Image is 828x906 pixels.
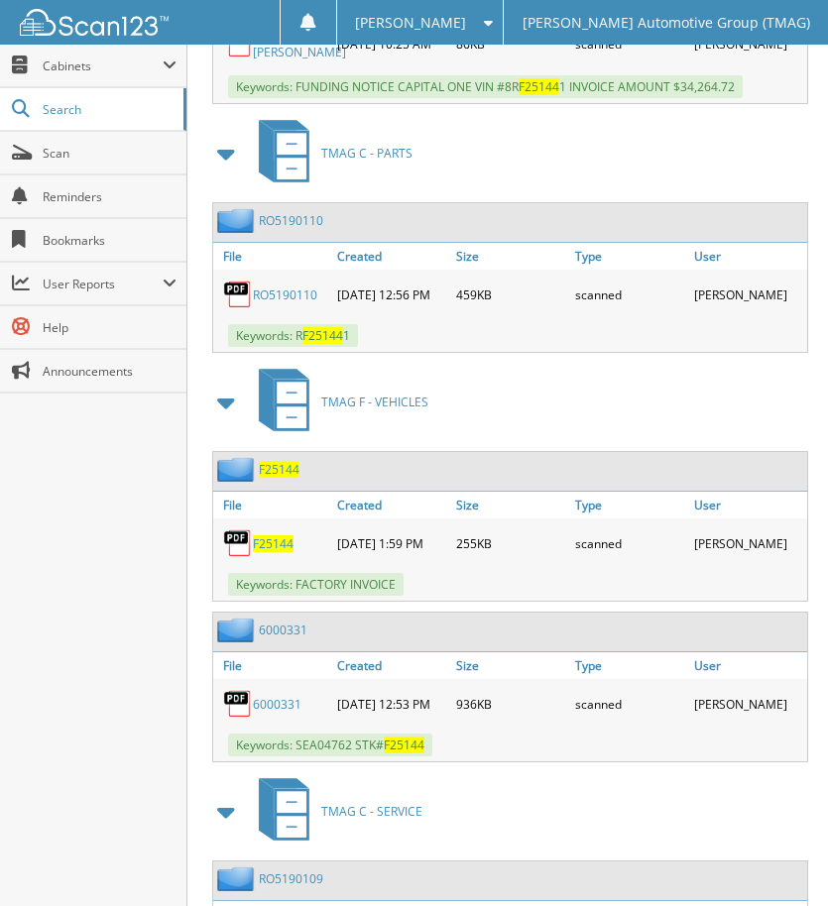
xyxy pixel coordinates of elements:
span: Bookmarks [43,232,177,249]
a: Created [332,243,451,270]
span: Help [43,319,177,336]
span: Keywords: FACTORY INVOICE [228,573,404,596]
a: TMAG F - VEHICLES [247,363,428,441]
img: PDF.png [223,689,253,719]
iframe: Chat Widget [729,811,828,906]
div: 459KB [451,275,570,314]
div: [DATE] 12:53 PM [332,684,451,724]
span: Keywords: FUNDING NOTICE CAPITAL ONE VIN #8R 1 INVOICE AMOUNT $34,264.72 [228,75,743,98]
div: scanned [570,523,689,563]
span: [PERSON_NAME] [355,17,466,29]
div: scanned [570,684,689,724]
a: Created [332,492,451,518]
div: [DATE] 1:59 PM [332,523,451,563]
span: Announcements [43,363,177,380]
img: PDF.png [223,528,253,558]
img: folder2.png [217,208,259,233]
a: TMAG C - SERVICE [247,772,422,850]
span: Search [43,101,174,118]
span: TMAG C - SERVICE [321,803,422,820]
span: [PERSON_NAME] Automotive Group (TMAG) [523,17,810,29]
span: Reminders [43,188,177,205]
div: [DATE] 12:56 PM [332,275,451,314]
a: User [689,243,808,270]
img: folder2.png [217,866,259,891]
span: F25144 [384,736,424,753]
span: F25144 [519,78,559,95]
a: TMAG C - PARTS [247,114,413,192]
div: [PERSON_NAME] [689,523,808,563]
span: Cabinets [43,57,163,74]
span: Keywords: R 1 [228,324,358,347]
img: PDF.png [223,280,253,309]
a: F25144 [259,461,299,478]
span: TMAG F - VEHICLES [321,394,428,410]
a: Type [570,243,689,270]
div: 255KB [451,523,570,563]
span: TMAG C - PARTS [321,145,413,162]
a: Size [451,652,570,679]
img: folder2.png [217,618,259,642]
a: 6000331 [259,622,307,638]
a: Type [570,652,689,679]
a: F25144 [253,535,294,552]
a: User [689,492,808,518]
div: 936KB [451,684,570,724]
div: [PERSON_NAME] [689,275,808,314]
a: 6000331 [253,696,301,713]
span: User Reports [43,276,163,292]
div: [PERSON_NAME] [689,684,808,724]
a: RO5190110 [253,286,317,303]
img: folder2.png [217,457,259,482]
span: F25144 [302,327,343,344]
a: Created [332,652,451,679]
a: File [213,492,332,518]
div: scanned [570,275,689,314]
a: Type [570,492,689,518]
span: Scan [43,145,177,162]
a: Size [451,492,570,518]
a: File [213,652,332,679]
span: Keywords: SEA04762 STK# [228,734,432,756]
a: RO5190109 [259,870,323,887]
a: File [213,243,332,270]
img: scan123-logo-white.svg [20,9,169,36]
a: User [689,652,808,679]
a: Size [451,243,570,270]
a: RO5190110 [259,212,323,229]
